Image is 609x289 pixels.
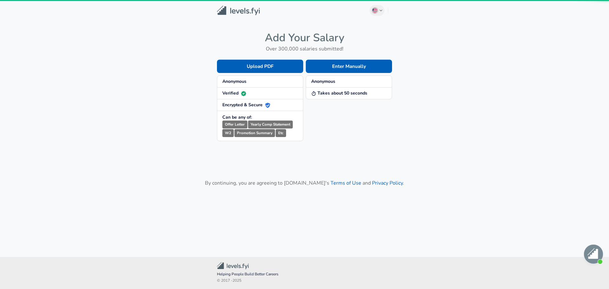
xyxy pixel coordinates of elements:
img: English (US) [372,8,377,13]
button: Upload PDF [217,60,303,73]
button: English (US) [370,5,385,16]
span: © 2017 - 2025 [217,278,392,284]
small: Yearly Comp Statement [248,121,293,128]
a: Terms of Use [331,180,361,187]
strong: Verified [222,90,246,96]
div: Open chat [584,245,603,264]
small: W2 [222,129,234,137]
small: Offer Letter [222,121,247,128]
strong: Anonymous [311,78,335,84]
img: Levels.fyi Community [217,262,249,269]
strong: Can be any of: [222,114,252,120]
strong: Anonymous [222,78,246,84]
button: Enter Manually [306,60,392,73]
small: Etc [276,129,286,137]
h6: Over 300,000 salaries submitted! [217,44,392,53]
a: Privacy Policy [372,180,403,187]
small: Promotion Summary [234,129,275,137]
strong: Encrypted & Secure [222,102,270,108]
h4: Add Your Salary [217,31,392,44]
strong: Takes about 50 seconds [311,90,367,96]
img: Levels.fyi [217,6,260,16]
span: Helping People Build Better Careers [217,271,392,278]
